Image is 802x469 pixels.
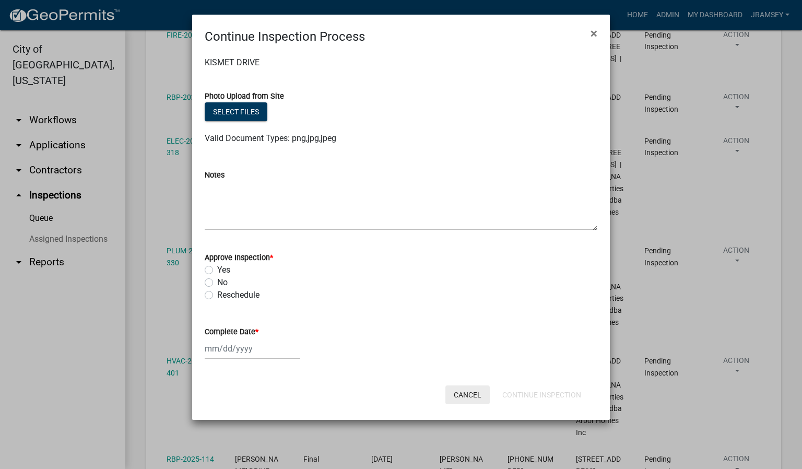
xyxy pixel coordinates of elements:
label: Photo Upload from Site [205,93,284,100]
input: mm/dd/yyyy [205,338,300,359]
span: × [591,26,597,41]
h4: Continue Inspection Process [205,27,365,46]
label: Yes [217,264,230,276]
p: KISMET DRIVE [205,56,597,69]
label: Reschedule [217,289,260,301]
label: Notes [205,172,225,179]
label: No [217,276,228,289]
button: Close [582,19,606,48]
button: Continue Inspection [494,385,589,404]
button: Cancel [445,385,490,404]
label: Approve Inspection [205,254,273,262]
span: Valid Document Types: png,jpg,jpeg [205,133,336,143]
label: Complete Date [205,329,258,336]
button: Select files [205,102,267,121]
